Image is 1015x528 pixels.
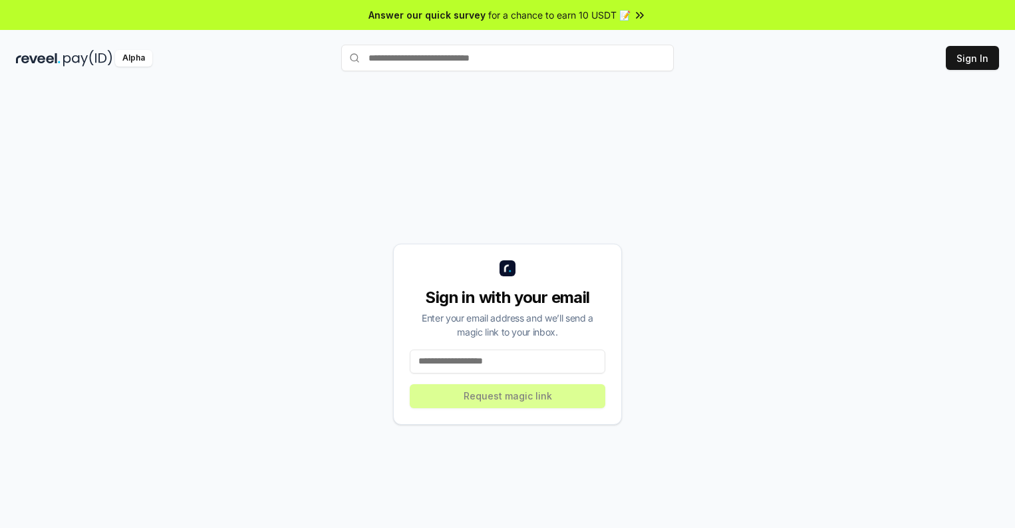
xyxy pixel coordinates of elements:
[410,287,605,308] div: Sign in with your email
[488,8,631,22] span: for a chance to earn 10 USDT 📝
[63,50,112,67] img: pay_id
[115,50,152,67] div: Alpha
[410,311,605,339] div: Enter your email address and we’ll send a magic link to your inbox.
[368,8,486,22] span: Answer our quick survey
[16,50,61,67] img: reveel_dark
[946,46,999,70] button: Sign In
[500,260,515,276] img: logo_small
